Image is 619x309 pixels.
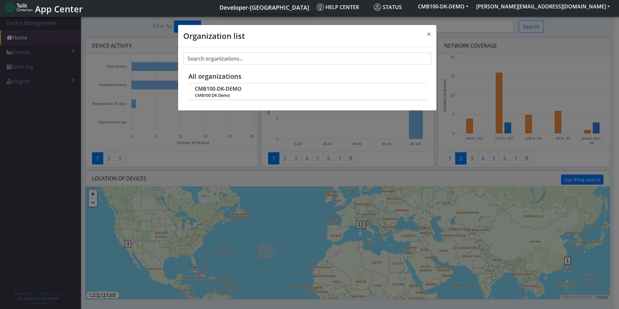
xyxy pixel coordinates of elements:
[35,3,83,15] span: App Center
[219,1,309,14] a: Your current platform instance
[183,52,431,65] input: Search organizations...
[427,29,431,39] span: ×
[195,86,242,92] span: CMB100-DK-DEMO
[5,2,32,13] img: logo-telit-cinterion-gw-new.png
[374,4,381,11] img: status.svg
[219,4,309,11] span: Developer-[GEOGRAPHIC_DATA]
[188,73,426,80] h5: All organizations
[414,1,472,12] button: CMB100-DK-DEMO
[317,4,359,11] span: Help center
[314,1,371,14] a: Help center
[317,4,324,11] img: knowledge.svg
[5,0,82,14] a: App Center
[195,93,419,98] span: CMB100 DK Demo
[183,30,245,42] h4: Organization list
[374,4,402,11] span: Status
[472,1,614,12] button: [PERSON_NAME][EMAIL_ADDRESS][DOMAIN_NAME]
[371,1,414,14] a: Status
